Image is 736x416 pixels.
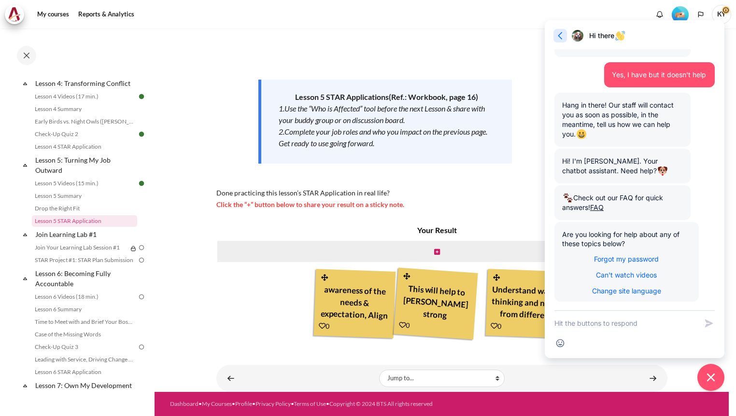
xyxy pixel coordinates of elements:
a: Time to Meet with and Brief Your Boss #1 [32,316,137,328]
a: Lesson 4 Videos (17 min.) [32,91,137,102]
i: Drag and drop this note [402,273,411,280]
div: Show notification window with no new notifications [652,7,667,22]
div: 1.Use the “Who is Affected” tool before the next Lesson & share with your buddy group or on discu... [279,103,495,126]
a: User menu [712,5,731,24]
div: 0 [491,320,502,331]
i: Create new note in this column [434,249,440,255]
a: Terms of Use [294,400,326,407]
a: Architeck Architeck [5,5,29,24]
span: Done practicing this lesson’s STAR Application in real life? [216,189,390,197]
a: Lesson 4 Summary [32,103,137,115]
span: Click the “+” button below to share your result on a sticky note. [216,200,404,208]
a: Reports & Analytics [75,5,138,24]
i: Drag and drop this note [321,274,329,281]
div: 0 [399,319,410,330]
img: Level #2 [672,6,689,23]
span: Collapse [20,381,30,390]
img: To do [137,243,146,252]
span: KY [712,5,731,24]
a: Lesson 4 STAR Application [32,141,137,153]
a: Lesson 5: Turning My Job Outward [34,153,137,177]
a: Lesson 6 STAR Application [32,366,137,378]
a: Case of the Missing Words [32,329,137,340]
a: Join Learning Lab #1 [34,228,137,241]
span: Collapse [20,79,30,88]
img: To do [137,256,146,264]
a: ◄ Drop the Right Fit [221,369,241,388]
div: awareness of the needs & expectation, Align [319,280,391,323]
a: Lesson 5 STAR Application [32,215,137,227]
a: STAR Project #1: STAR Plan Submission ► [643,369,663,388]
a: Level #2 [668,5,693,23]
i: Add a Like [319,322,326,329]
img: Architeck [8,7,21,22]
button: Languages [694,7,708,22]
a: Drop the Right Fit [32,203,137,214]
a: Lesson 7: Own My Development [34,379,137,392]
img: Done [137,179,146,188]
span: Collapse [20,274,30,283]
img: Done [137,130,146,139]
i: Add a Like [399,321,406,329]
i: Add a Like [491,322,497,329]
a: My courses [34,5,72,24]
div: 2.Complete your job roles and who you impact on the previous page. Get ready to use going forward. [279,126,495,149]
a: Lesson 5 Videos (15 min.) [32,178,137,189]
a: Privacy Policy [255,400,291,407]
a: Join Your Learning Lab Session #1 [32,242,127,253]
span: Collapse [20,230,30,239]
a: Lesson 6 Summary [32,304,137,315]
div: Understand way of thinking and needs from different functions [491,280,563,323]
a: Check-Up Quiz 2 [32,128,137,140]
a: Check-Up Quiz 3 [32,341,137,353]
div: This will help to [PERSON_NAME] strong collaboration between inter-departments [400,279,472,324]
h4: Your Result [216,224,658,236]
a: Early Birds vs. Night Owls ([PERSON_NAME]'s Story) [32,116,137,127]
a: Leading with Service, Driving Change (Pucknalin's Story) [32,354,137,365]
a: My Courses [202,400,232,407]
div: • • • • • [170,400,467,408]
a: Dashboard [170,400,198,407]
span: Collapse [20,160,30,170]
strong: ( ) [389,92,478,101]
a: STAR Project #1: STAR Plan Submission [32,254,137,266]
strong: Lesson 5 STAR Applications [295,92,389,101]
i: Drag and drop this note [493,274,501,281]
img: To do [137,292,146,301]
a: Lesson 6: Becoming Fully Accountable [34,267,137,290]
img: Done [137,92,146,101]
a: Lesson 5 Summary [32,190,137,202]
div: 0 [319,320,330,331]
img: To do [137,343,146,351]
a: Lesson 4: Transforming Conflict [34,77,137,90]
div: Level #2 [672,5,689,23]
a: Profile [235,400,252,407]
a: Lesson 6 Videos (18 min.) [32,291,137,303]
a: Copyright © 2024 BTS All rights reserved [329,400,433,407]
span: Ref.: Workbook, page 16 [391,92,476,101]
